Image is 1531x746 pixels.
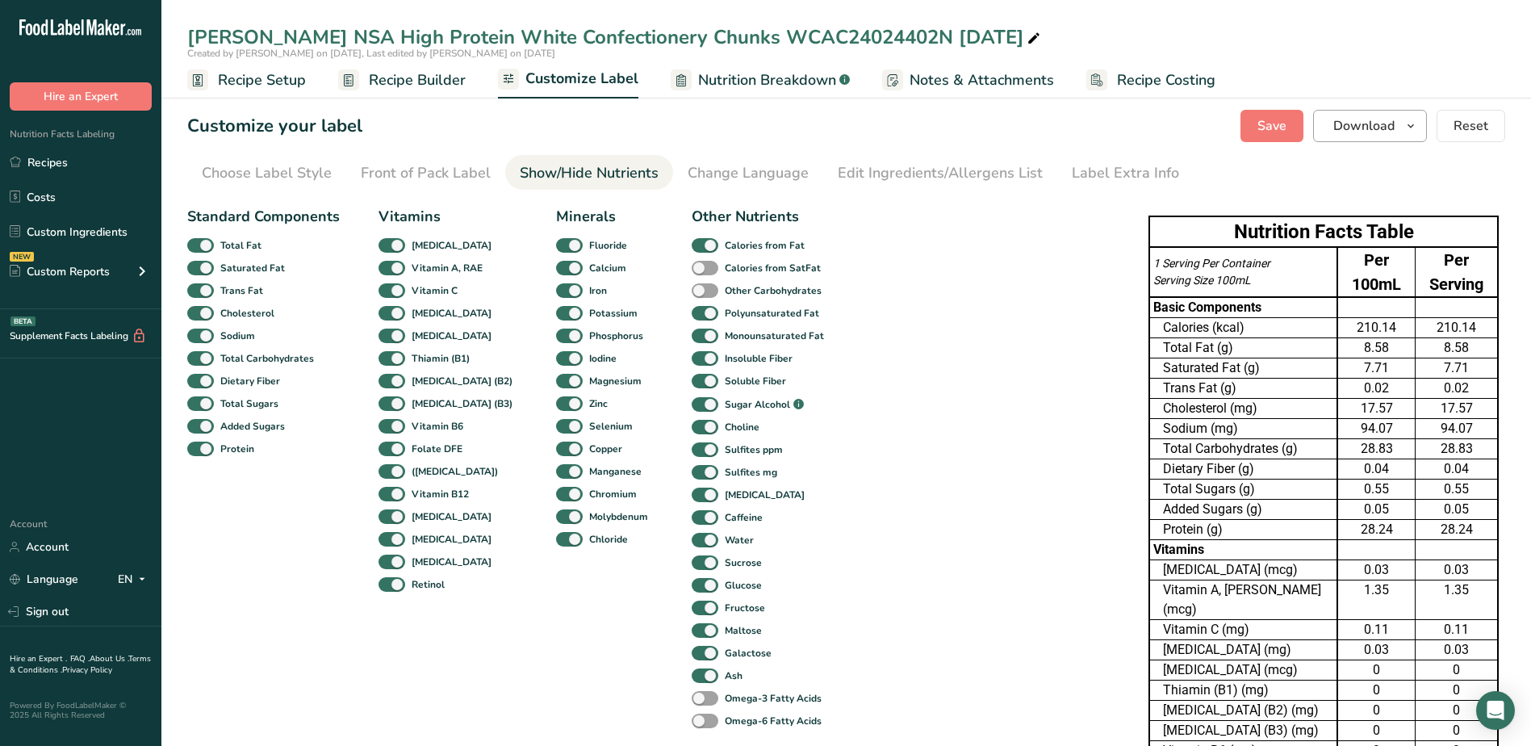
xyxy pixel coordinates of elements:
b: Caffeine [725,510,763,525]
b: Galactose [725,646,772,660]
div: 1.35 [1341,580,1412,600]
div: 7.71 [1419,358,1494,378]
td: [MEDICAL_DATA] (B2) (mg) [1149,701,1337,721]
div: Other Nutrients [692,206,829,228]
td: Protein (g) [1149,520,1337,540]
b: Retinol [412,577,445,592]
td: Calories (kcal) [1149,318,1337,338]
td: Per 100mL [1337,247,1415,297]
b: Vitamin C [412,283,458,298]
b: Thiamin (B1) [412,351,470,366]
span: Nutrition Breakdown [698,69,836,91]
span: Created by [PERSON_NAME] on [DATE], Last edited by [PERSON_NAME] on [DATE] [187,47,555,60]
b: Sugar Alcohol [725,397,790,412]
b: Other Carbohydrates [725,283,822,298]
div: Show/Hide Nutrients [520,162,659,184]
button: Reset [1437,110,1505,142]
div: Custom Reports [10,263,110,280]
button: Hire an Expert [10,82,152,111]
b: Chloride [589,532,628,547]
b: Calcium [589,261,626,275]
div: 28.24 [1341,520,1412,539]
div: 0.02 [1341,379,1412,398]
span: Recipe Builder [369,69,466,91]
b: ([MEDICAL_DATA]) [412,464,498,479]
b: Polyunsaturated Fat [725,306,819,321]
td: Vitamin C (mg) [1149,620,1337,640]
div: 0.11 [1341,620,1412,639]
b: Total Carbohydrates [220,351,314,366]
b: [MEDICAL_DATA] [412,555,492,569]
td: Basic Components [1149,297,1337,318]
button: Save [1240,110,1303,142]
div: 1 Serving Per Container [1153,255,1333,272]
div: [PERSON_NAME] NSA High Protein White Confectionery Chunks WCAC24024402N [DATE] [187,23,1044,52]
b: Added Sugars [220,419,285,434]
b: [MEDICAL_DATA] (B3) [412,396,512,411]
b: [MEDICAL_DATA] (B2) [412,374,512,388]
div: 0 [1419,721,1494,740]
b: Soluble Fiber [725,374,786,388]
td: [MEDICAL_DATA] (mcg) [1149,560,1337,580]
div: 0 [1341,660,1412,680]
b: Protein [220,442,254,456]
b: Magnesium [589,374,642,388]
b: Water [725,533,754,547]
div: 8.58 [1419,338,1494,358]
b: Vitamin B6 [412,419,463,434]
b: Sulfites mg [725,465,777,480]
b: Omega-6 Fatty Acids [725,714,822,728]
div: 94.07 [1341,419,1412,438]
div: Change Language [688,162,809,184]
b: Total Sugars [220,396,278,411]
b: Ash [725,668,742,683]
b: [MEDICAL_DATA] [412,329,492,343]
span: Recipe Costing [1117,69,1215,91]
div: 0.55 [1341,480,1412,499]
b: Molybdenum [589,509,648,524]
div: 0.03 [1341,560,1412,580]
b: Vitamin B12 [412,487,469,501]
div: Label Extra Info [1072,162,1179,184]
div: Edit Ingredients/Allergens List [838,162,1043,184]
h1: Customize your label [187,113,362,140]
span: Save [1257,116,1286,136]
b: [MEDICAL_DATA] [412,306,492,321]
div: 0.03 [1419,560,1494,580]
td: Vitamins [1149,540,1337,560]
b: Fructose [725,601,765,615]
div: 0 [1341,681,1412,700]
div: 0.55 [1419,480,1494,499]
b: Cholesterol [220,306,274,321]
b: Omega-3 Fatty Acids [725,691,822,706]
b: Sucrose [725,555,762,570]
div: 210.14 [1419,318,1494,337]
td: [MEDICAL_DATA] (B3) (mg) [1149,721,1337,741]
b: Monounsaturated Fat [725,329,824,343]
b: Glucose [725,578,762,593]
div: BETA [10,316,36,326]
b: [MEDICAL_DATA] [412,238,492,253]
td: Total Carbohydrates (g) [1149,439,1337,459]
b: Sodium [220,329,255,343]
b: [MEDICAL_DATA] [725,488,805,502]
div: 0.11 [1419,620,1494,639]
b: Saturated Fat [220,261,285,275]
td: Total Fat (g) [1149,338,1337,358]
div: 0 [1341,701,1412,720]
div: 0.03 [1419,640,1494,660]
a: Recipe Setup [187,62,306,98]
b: Fluoride [589,238,627,253]
span: Reset [1454,116,1488,136]
button: Download [1313,110,1427,142]
div: 0 [1419,660,1494,680]
span: Customize Label [525,68,638,90]
div: 0.04 [1419,459,1494,479]
div: EN [118,570,152,589]
b: Insoluble Fiber [725,351,793,366]
div: 8.58 [1341,338,1412,358]
span: Recipe Setup [218,69,306,91]
div: 0.03 [1341,640,1412,660]
b: Chromium [589,487,637,501]
b: Total Fat [220,238,261,253]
